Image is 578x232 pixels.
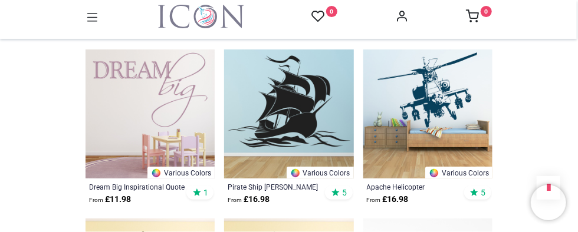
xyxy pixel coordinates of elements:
span: 5 [481,187,485,198]
strong: £ 16.98 [228,194,270,206]
iframe: Brevo live chat [531,185,566,220]
img: Color Wheel [290,168,301,178]
span: 1 [203,187,208,198]
img: Icon Wall Stickers [158,5,244,28]
img: Dream Big Inspirational Quote Wall Sticker - Mod3 [86,49,215,178]
a: Account Info [395,13,408,22]
strong: £ 11.98 [89,194,131,206]
span: From [228,197,242,203]
img: Apache Helicopter Wall Sticker [363,49,492,178]
a: Various Colors [287,167,354,178]
a: Pirate Ship [PERSON_NAME] [228,182,326,191]
img: Pirate Ship Jolly Roger Wall Sticker - Mod2 [224,49,353,178]
sup: 0 [481,6,492,17]
a: Apache Helicopter [367,182,465,191]
sup: 0 [326,6,337,17]
strong: £ 16.98 [367,194,409,206]
span: From [89,197,103,203]
img: Color Wheel [151,168,162,178]
a: 0 [311,9,337,24]
a: Dream Big Inspirational Quote [89,182,187,191]
a: Various Colors [147,167,215,178]
img: Color Wheel [429,168,439,178]
a: Logo of Icon Wall Stickers [158,5,244,28]
a: Various Colors [425,167,492,178]
a: 0 [466,13,492,22]
span: From [367,197,381,203]
span: 5 [342,187,347,198]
